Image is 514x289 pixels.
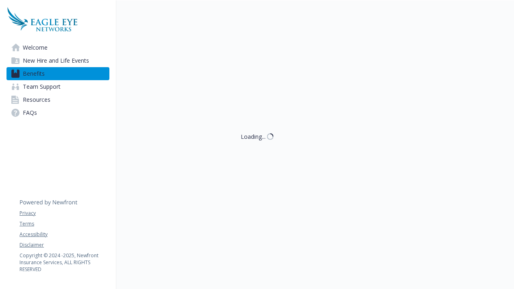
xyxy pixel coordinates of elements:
[7,41,109,54] a: Welcome
[20,220,109,228] a: Terms
[241,132,266,141] div: Loading...
[20,252,109,273] p: Copyright © 2024 - 2025 , Newfront Insurance Services, ALL RIGHTS RESERVED
[23,106,37,119] span: FAQs
[20,241,109,249] a: Disclaimer
[7,106,109,119] a: FAQs
[23,41,48,54] span: Welcome
[20,231,109,238] a: Accessibility
[7,80,109,93] a: Team Support
[20,210,109,217] a: Privacy
[7,93,109,106] a: Resources
[23,93,50,106] span: Resources
[7,54,109,67] a: New Hire and Life Events
[23,67,45,80] span: Benefits
[23,54,89,67] span: New Hire and Life Events
[7,67,109,80] a: Benefits
[23,80,61,93] span: Team Support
